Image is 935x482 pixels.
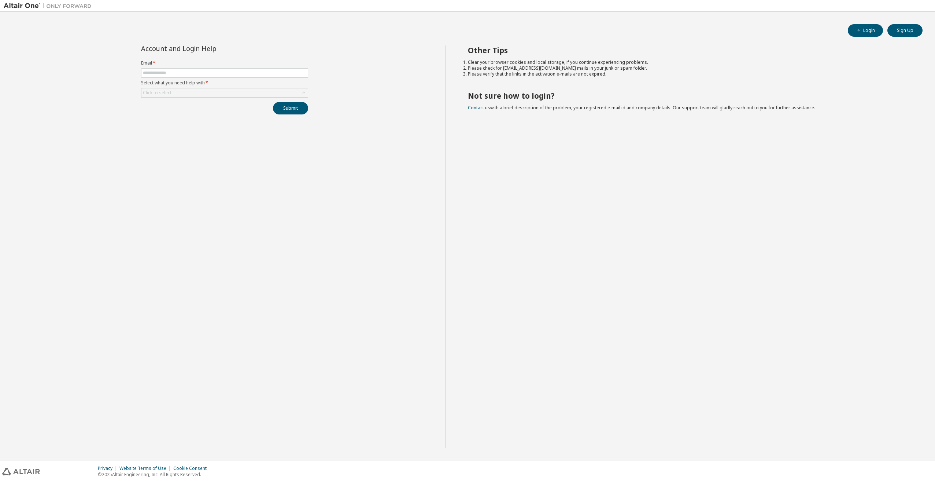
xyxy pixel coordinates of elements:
[141,88,308,97] div: Click to select
[468,59,910,65] li: Clear your browser cookies and local storage, if you continue experiencing problems.
[887,24,923,37] button: Sign Up
[98,465,119,471] div: Privacy
[2,468,40,475] img: altair_logo.svg
[848,24,883,37] button: Login
[98,471,211,478] p: © 2025 Altair Engineering, Inc. All Rights Reserved.
[468,105,490,111] a: Contact us
[141,45,275,51] div: Account and Login Help
[468,91,910,101] h2: Not sure how to login?
[173,465,211,471] div: Cookie Consent
[141,80,308,86] label: Select what you need help with
[468,45,910,55] h2: Other Tips
[141,60,308,66] label: Email
[273,102,308,114] button: Submit
[468,71,910,77] li: Please verify that the links in the activation e-mails are not expired.
[468,105,815,111] span: with a brief description of the problem, your registered e-mail id and company details. Our suppo...
[119,465,173,471] div: Website Terms of Use
[4,2,95,10] img: Altair One
[468,65,910,71] li: Please check for [EMAIL_ADDRESS][DOMAIN_NAME] mails in your junk or spam folder.
[143,90,171,96] div: Click to select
